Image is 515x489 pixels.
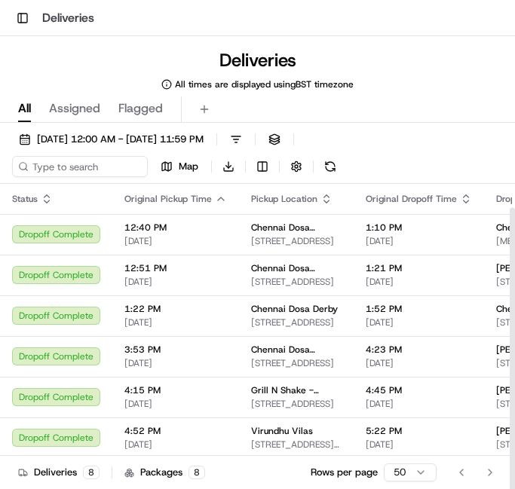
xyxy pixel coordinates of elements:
[251,276,342,288] span: [STREET_ADDRESS]
[366,262,472,274] span: 1:21 PM
[251,425,313,437] span: Virundhu Vilas
[320,156,341,177] button: Refresh
[124,425,227,437] span: 4:52 PM
[366,439,472,451] span: [DATE]
[179,160,198,173] span: Map
[251,193,317,205] span: Pickup Location
[124,235,227,247] span: [DATE]
[49,99,100,118] span: Assigned
[251,316,342,329] span: [STREET_ADDRESS]
[189,466,205,479] div: 8
[154,156,205,177] button: Map
[18,99,31,118] span: All
[124,276,227,288] span: [DATE]
[175,78,354,90] span: All times are displayed using BST timezone
[124,439,227,451] span: [DATE]
[124,222,227,234] span: 12:40 PM
[366,235,472,247] span: [DATE]
[124,357,227,369] span: [DATE]
[366,316,472,329] span: [DATE]
[366,193,457,205] span: Original Dropoff Time
[366,384,472,396] span: 4:45 PM
[42,9,94,27] h1: Deliveries
[251,222,342,234] span: Chennai Dosa [GEOGRAPHIC_DATA]
[12,156,148,177] input: Type to search
[251,398,342,410] span: [STREET_ADDRESS]
[366,344,472,356] span: 4:23 PM
[366,303,472,315] span: 1:52 PM
[124,466,205,479] div: Packages
[251,262,342,274] span: Chennai Dosa [GEOGRAPHIC_DATA]
[37,133,204,146] span: [DATE] 12:00 AM - [DATE] 11:59 PM
[124,262,227,274] span: 12:51 PM
[12,129,210,150] button: [DATE] 12:00 AM - [DATE] 11:59 PM
[251,303,338,315] span: Chennai Dosa Derby
[124,384,227,396] span: 4:15 PM
[83,466,100,479] div: 8
[251,384,342,396] span: Grill N Shake - [GEOGRAPHIC_DATA]
[124,316,227,329] span: [DATE]
[124,398,227,410] span: [DATE]
[124,344,227,356] span: 3:53 PM
[124,303,227,315] span: 1:22 PM
[251,439,342,451] span: [STREET_ADDRESS][PERSON_NAME]
[251,344,342,356] span: Chennai Dosa [GEOGRAPHIC_DATA]
[366,425,472,437] span: 5:22 PM
[311,466,378,479] p: Rows per page
[18,466,100,479] div: Deliveries
[366,398,472,410] span: [DATE]
[219,48,296,72] h1: Deliveries
[12,193,38,205] span: Status
[366,276,472,288] span: [DATE]
[118,99,163,118] span: Flagged
[251,235,342,247] span: [STREET_ADDRESS]
[124,193,212,205] span: Original Pickup Time
[251,357,342,369] span: [STREET_ADDRESS]
[366,222,472,234] span: 1:10 PM
[366,357,472,369] span: [DATE]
